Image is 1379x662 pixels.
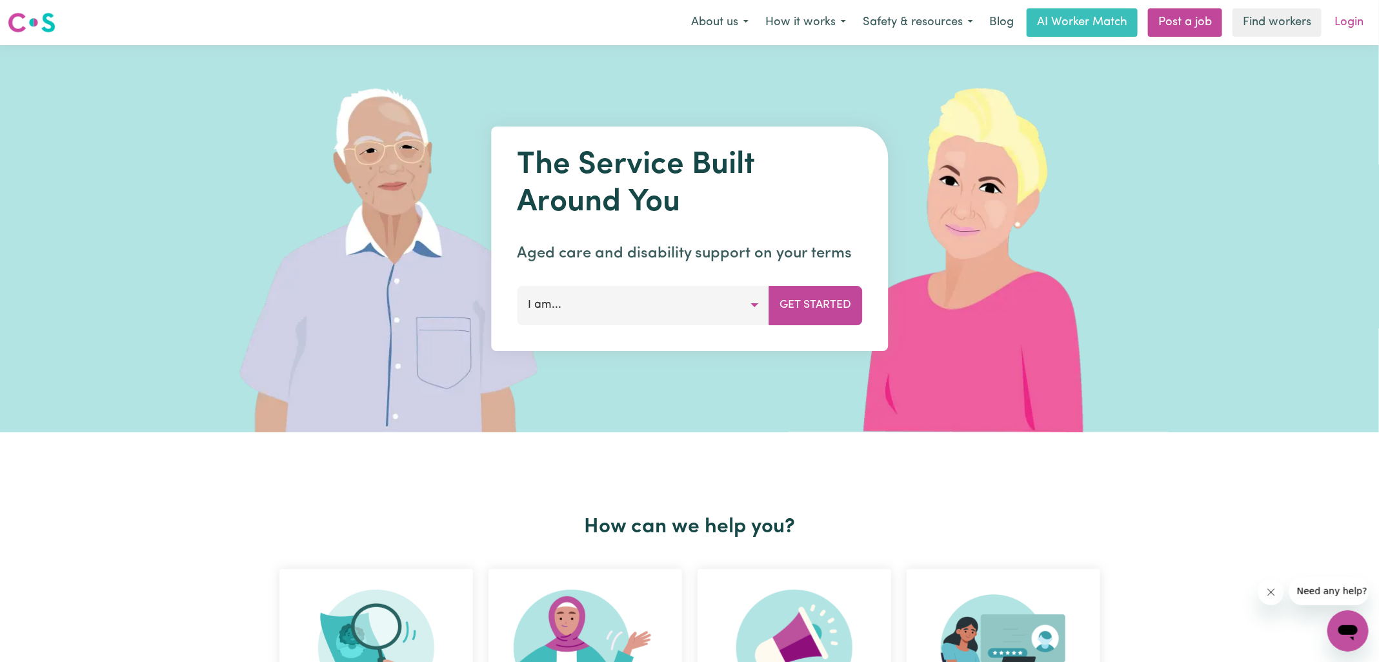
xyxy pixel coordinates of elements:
iframe: Close message [1258,579,1284,605]
button: About us [683,9,757,36]
iframe: Message from company [1289,577,1369,605]
img: Careseekers logo [8,11,55,34]
a: Post a job [1148,8,1222,37]
button: Get Started [769,286,862,325]
button: I am... [517,286,769,325]
button: How it works [757,9,854,36]
button: Safety & resources [854,9,981,36]
a: Find workers [1233,8,1322,37]
h1: The Service Built Around You [517,147,862,221]
a: Login [1327,8,1371,37]
a: Blog [981,8,1022,37]
p: Aged care and disability support on your terms [517,242,862,265]
a: Careseekers logo [8,8,55,37]
iframe: Button to launch messaging window [1327,610,1369,652]
h2: How can we help you? [272,515,1108,539]
a: AI Worker Match [1027,8,1138,37]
